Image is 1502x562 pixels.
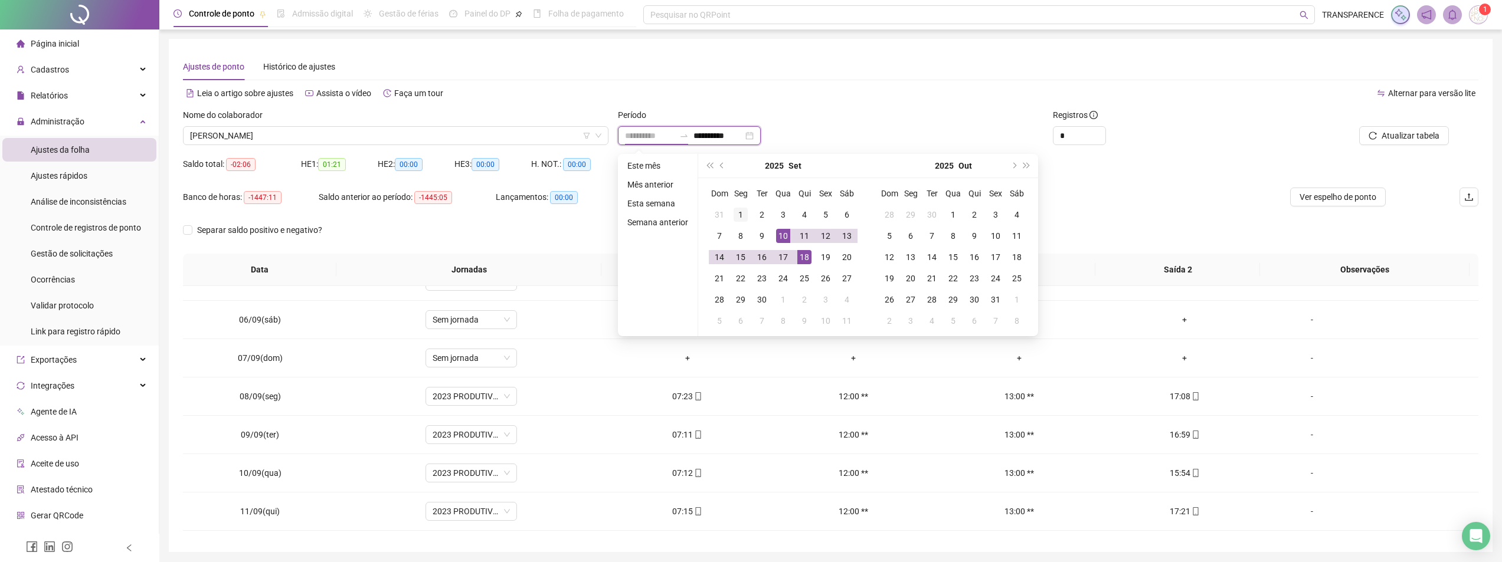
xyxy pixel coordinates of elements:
span: Ajustes da folha [31,145,90,155]
div: 29 [734,292,748,307]
td: 2025-10-18 [1006,247,1027,268]
th: Jornadas [336,254,601,286]
td: 2025-09-15 [730,247,751,268]
div: 15 [946,250,960,264]
span: 2023 PRODUTIVOS [433,387,510,405]
td: 2025-11-02 [879,310,900,331]
td: 2025-09-09 [751,225,773,247]
td: 2025-10-24 [985,268,1006,289]
span: Acesso à API [31,433,78,442]
div: 22 [734,271,748,285]
div: 1 [776,292,790,307]
td: 2025-09-01 [730,204,751,225]
span: Ocorrências [31,275,75,284]
div: 17 [776,250,790,264]
span: swap-right [679,131,689,140]
div: + [614,313,761,326]
div: H. NOT.: [531,157,626,171]
td: 2025-09-05 [815,204,836,225]
span: Controle de ponto [189,9,254,18]
li: Semana anterior [623,215,693,229]
span: bell [1447,9,1458,20]
td: 2025-10-31 [985,289,1006,310]
span: filter [583,132,590,139]
div: 18 [797,250,811,264]
div: 5 [882,229,896,243]
td: 2025-09-11 [794,225,815,247]
th: Dom [709,183,730,204]
td: 2025-10-11 [836,310,858,331]
td: 2025-09-30 [921,204,943,225]
span: Histórico de ajustes [263,62,335,71]
th: Entrada 1 [601,254,766,286]
span: Controle de registros de ponto [31,223,141,232]
div: 28 [882,208,896,222]
td: 2025-09-19 [815,247,836,268]
span: youtube [305,89,313,97]
div: 26 [882,292,896,307]
span: info-circle [1089,111,1098,119]
td: 2025-10-08 [773,310,794,331]
span: api [17,433,25,442]
td: 2025-09-10 [773,225,794,247]
td: 2025-10-16 [964,247,985,268]
td: 2025-10-01 [943,204,964,225]
td: 2025-09-21 [709,268,730,289]
td: 2025-10-10 [985,225,1006,247]
button: Ver espelho de ponto [1290,188,1386,206]
span: sync [17,382,25,390]
td: 2025-10-28 [921,289,943,310]
th: Ter [921,183,943,204]
div: 20 [904,271,918,285]
button: year panel [765,154,784,178]
div: Saldo total: [183,157,301,171]
td: 2025-09-25 [794,268,815,289]
div: 21 [925,271,939,285]
td: 2025-10-07 [751,310,773,331]
span: Folha de pagamento [548,9,624,18]
div: 18 [1010,250,1024,264]
span: Ajustes de ponto [183,62,244,71]
div: 5 [946,314,960,328]
span: 00:00 [472,158,499,171]
div: 20 [840,250,854,264]
th: Sex [815,183,836,204]
td: 2025-10-02 [964,204,985,225]
div: 3 [776,208,790,222]
td: 2025-10-30 [964,289,985,310]
span: Sem jornada [433,349,510,367]
div: 7 [712,229,727,243]
span: reload [1369,132,1377,140]
div: 10 [776,229,790,243]
div: HE 3: [454,157,531,171]
span: 2023 PRODUTIVOS [433,426,510,443]
div: 27 [840,271,854,285]
div: Open Intercom Messenger [1462,522,1490,550]
td: 2025-10-04 [836,289,858,310]
div: 31 [989,292,1003,307]
div: Lançamentos: [496,190,626,204]
div: 8 [946,229,960,243]
td: 2025-09-14 [709,247,730,268]
li: Este mês [623,159,693,173]
span: 01:21 [318,158,346,171]
div: 29 [904,208,918,222]
div: 11 [797,229,811,243]
div: 1 [1010,292,1024,307]
div: 9 [755,229,769,243]
label: Período [618,109,654,121]
td: 2025-09-20 [836,247,858,268]
label: Nome do colaborador [183,109,270,121]
td: 2025-09-06 [836,204,858,225]
div: 2 [967,208,981,222]
td: 2025-09-22 [730,268,751,289]
span: Administração [31,117,84,126]
span: qrcode [17,511,25,520]
div: 6 [840,208,854,222]
span: Admissão digital [292,9,353,18]
td: 2025-09-16 [751,247,773,268]
td: 2025-11-03 [900,310,921,331]
span: 1 [1483,5,1487,14]
td: 2025-10-09 [964,225,985,247]
span: 00:00 [550,191,578,204]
